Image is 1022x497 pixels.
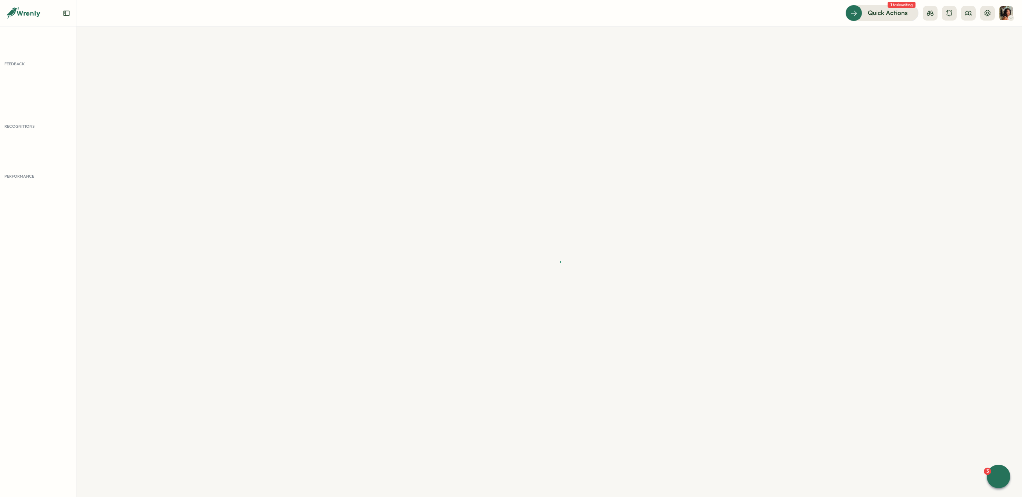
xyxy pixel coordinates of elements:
img: Viveca Riley [999,6,1013,20]
button: Expand sidebar [63,10,70,17]
div: 3 [984,468,991,475]
button: Quick Actions [845,5,918,21]
span: Quick Actions [868,8,908,18]
button: 3 [987,465,1010,488]
span: 1 task waiting [888,2,916,8]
